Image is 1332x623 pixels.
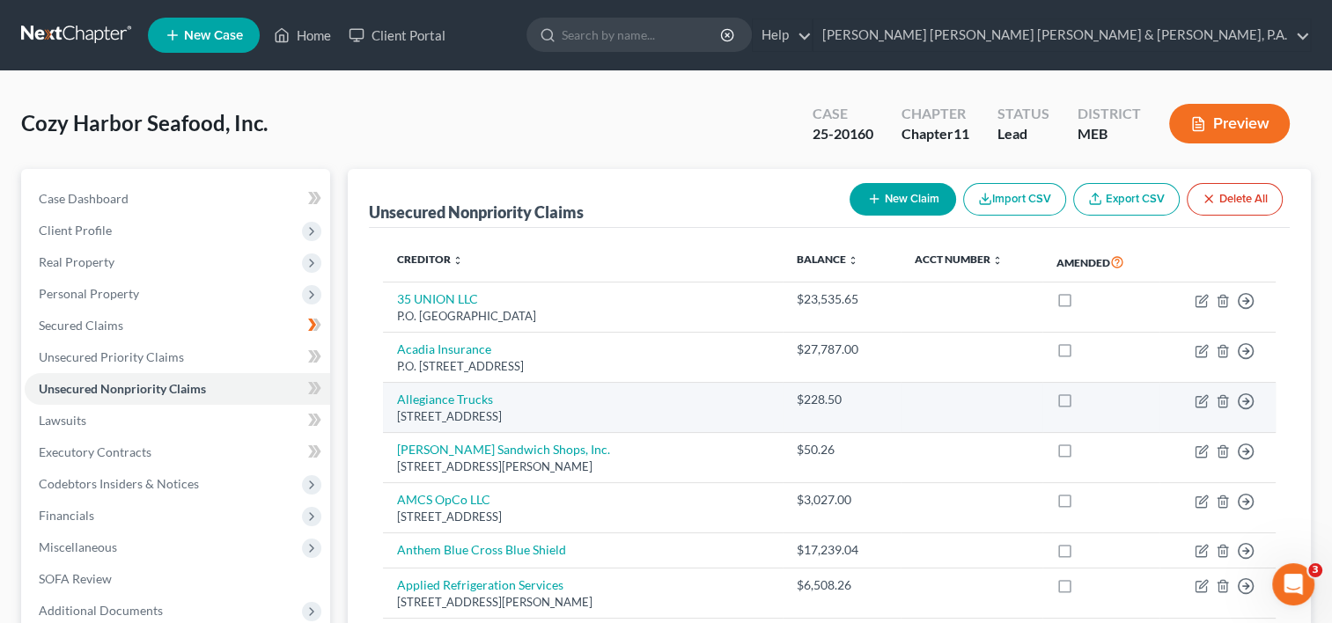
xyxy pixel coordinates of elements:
[25,405,330,436] a: Lawsuits
[1078,104,1141,124] div: District
[369,202,584,223] div: Unsecured Nonpriority Claims
[39,223,112,238] span: Client Profile
[25,563,330,595] a: SOFA Review
[397,594,769,611] div: [STREET_ADDRESS][PERSON_NAME]
[25,341,330,373] a: Unsecured Priority Claims
[813,104,873,124] div: Case
[397,308,769,325] div: P.O. [GEOGRAPHIC_DATA]
[21,110,268,136] span: Cozy Harbor Seafood, Inc.
[850,183,956,216] button: New Claim
[39,539,117,554] span: Miscellaneous
[397,577,563,592] a: Applied Refrigeration Services
[901,104,969,124] div: Chapter
[397,458,769,475] div: [STREET_ADDRESS][PERSON_NAME]
[39,413,86,428] span: Lawsuits
[397,341,491,356] a: Acadia Insurance
[953,125,969,142] span: 11
[39,603,163,618] span: Additional Documents
[997,124,1049,144] div: Lead
[453,255,463,266] i: unfold_more
[397,408,769,425] div: [STREET_ADDRESS]
[797,341,887,358] div: $27,787.00
[397,358,769,375] div: P.O. [STREET_ADDRESS]
[1042,242,1159,282] th: Amended
[1308,563,1322,577] span: 3
[1073,183,1180,216] a: Export CSV
[753,19,812,51] a: Help
[797,290,887,308] div: $23,535.65
[39,381,206,396] span: Unsecured Nonpriority Claims
[397,542,566,557] a: Anthem Blue Cross Blue Shield
[397,492,490,507] a: AMCS OpCo LLC
[797,253,858,266] a: Balance unfold_more
[915,253,1003,266] a: Acct Number unfold_more
[1187,183,1283,216] button: Delete All
[184,29,243,42] span: New Case
[901,124,969,144] div: Chapter
[813,124,873,144] div: 25-20160
[340,19,454,51] a: Client Portal
[797,491,887,509] div: $3,027.00
[797,541,887,559] div: $17,239.04
[797,576,887,594] div: $6,508.26
[39,191,129,206] span: Case Dashboard
[39,476,199,491] span: Codebtors Insiders & Notices
[397,509,769,525] div: [STREET_ADDRESS]
[1272,563,1314,605] iframe: Intercom live chat
[39,349,184,364] span: Unsecured Priority Claims
[397,442,610,457] a: [PERSON_NAME] Sandwich Shops, Inc.
[397,291,478,306] a: 35 UNION LLC
[39,254,114,269] span: Real Property
[25,183,330,215] a: Case Dashboard
[39,571,112,586] span: SOFA Review
[397,392,493,407] a: Allegiance Trucks
[963,183,1066,216] button: Import CSV
[997,104,1049,124] div: Status
[562,18,723,51] input: Search by name...
[1169,104,1290,143] button: Preview
[39,444,151,459] span: Executory Contracts
[992,255,1003,266] i: unfold_more
[39,508,94,523] span: Financials
[848,255,858,266] i: unfold_more
[25,310,330,341] a: Secured Claims
[797,391,887,408] div: $228.50
[397,253,463,266] a: Creditor unfold_more
[39,318,123,333] span: Secured Claims
[25,373,330,405] a: Unsecured Nonpriority Claims
[39,286,139,301] span: Personal Property
[265,19,340,51] a: Home
[813,19,1310,51] a: [PERSON_NAME] [PERSON_NAME] [PERSON_NAME] & [PERSON_NAME], P.A.
[25,436,330,468] a: Executory Contracts
[1078,124,1141,144] div: MEB
[797,441,887,458] div: $50.26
